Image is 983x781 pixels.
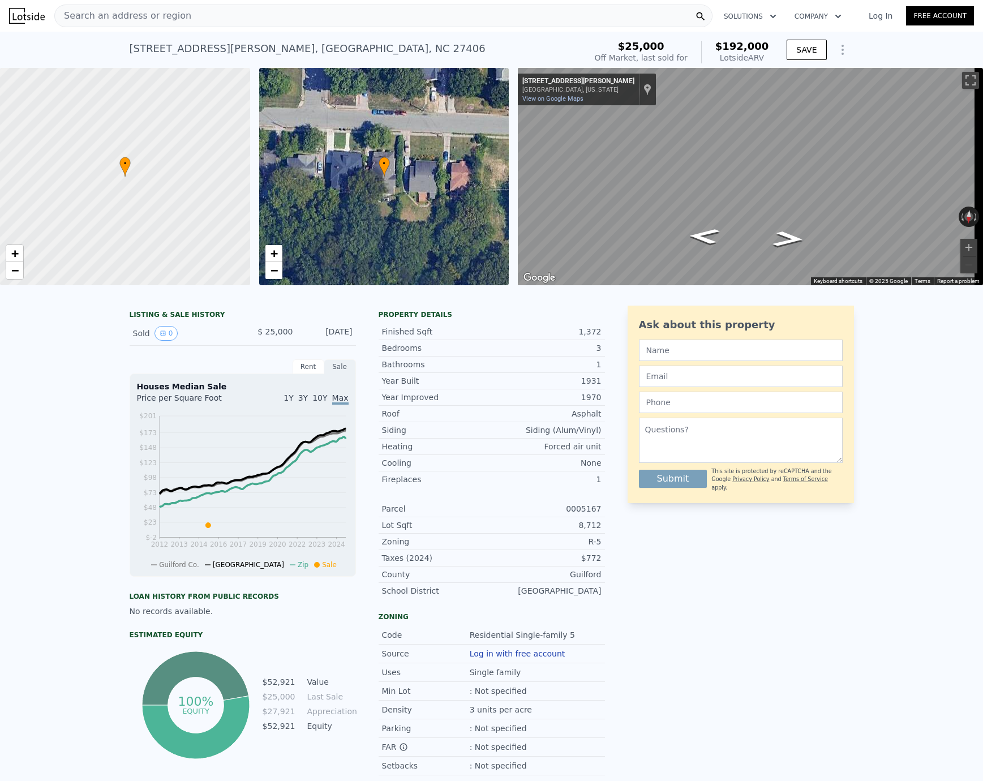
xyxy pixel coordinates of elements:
div: : Not specified [470,723,529,734]
div: School District [382,585,492,597]
td: $52,921 [262,676,296,688]
tspan: 2013 [170,540,188,548]
div: Code [382,629,470,641]
span: • [119,158,131,169]
div: 1,372 [492,326,602,337]
div: : Not specified [470,685,529,697]
div: Sold [133,326,234,341]
div: Source [382,648,470,659]
tspan: $-2 [145,534,157,542]
input: Email [639,366,843,387]
button: Zoom out [960,256,977,273]
div: Price per Square Foot [137,392,243,410]
div: $772 [492,552,602,564]
tspan: $173 [139,429,157,437]
span: $ 25,000 [257,327,293,336]
a: Show location on map [643,83,651,96]
button: Zoom in [960,239,977,256]
div: Heating [382,441,492,452]
div: No records available. [130,606,356,617]
div: [GEOGRAPHIC_DATA] [492,585,602,597]
td: Value [305,676,356,688]
div: R-5 [492,536,602,547]
div: Lot Sqft [382,520,492,531]
div: FAR [382,741,470,753]
div: 1931 [492,375,602,387]
div: [DATE] [302,326,353,341]
a: View on Google Maps [522,95,583,102]
span: 3Y [298,393,308,402]
div: Fireplaces [382,474,492,485]
div: : Not specified [470,760,529,771]
div: [STREET_ADDRESS][PERSON_NAME] [522,77,634,86]
a: Open this area in Google Maps (opens a new window) [521,271,558,285]
img: Lotside [9,8,45,24]
div: • [379,157,390,177]
td: Last Sale [305,690,356,703]
div: Zoning [379,612,605,621]
button: Log in with free account [470,649,565,658]
div: Taxes (2024) [382,552,492,564]
div: Bedrooms [382,342,492,354]
path: Go West, Julian St [759,228,817,251]
div: 8,712 [492,520,602,531]
div: Rent [293,359,324,374]
div: Density [382,704,470,715]
div: Siding (Alum/Vinyl) [492,424,602,436]
div: County [382,569,492,580]
span: Max [332,393,349,405]
span: − [11,263,19,277]
td: $25,000 [262,690,296,703]
tspan: 100% [178,694,213,709]
div: Zoning [382,536,492,547]
tspan: 2022 [288,540,306,548]
tspan: 2012 [151,540,168,548]
td: Equity [305,720,356,732]
div: Asphalt [492,408,602,419]
div: Off Market, last sold for [595,52,688,63]
a: Zoom out [265,262,282,279]
td: $27,921 [262,705,296,718]
div: Sale [324,359,356,374]
tspan: $148 [139,444,157,452]
div: LISTING & SALE HISTORY [130,310,356,321]
div: Year Improved [382,392,492,403]
button: Solutions [715,6,785,27]
div: None [492,457,602,469]
a: Log In [855,10,906,22]
a: Privacy Policy [732,476,769,482]
tspan: 2017 [229,540,247,548]
a: Zoom in [265,245,282,262]
div: 3 [492,342,602,354]
div: Single family [470,667,523,678]
button: Rotate counterclockwise [959,207,965,227]
img: Google [521,271,558,285]
span: [GEOGRAPHIC_DATA] [213,561,284,569]
div: Loan history from public records [130,592,356,601]
div: 1 [492,359,602,370]
tspan: $73 [144,489,157,497]
div: Property details [379,310,605,319]
span: − [270,263,277,277]
tspan: $98 [144,474,157,482]
span: • [379,158,390,169]
div: Cooling [382,457,492,469]
a: Zoom out [6,262,23,279]
div: Bathrooms [382,359,492,370]
div: Residential Single-family 5 [470,629,577,641]
div: 1970 [492,392,602,403]
button: Submit [639,470,707,488]
path: Go East, Julian St [675,225,733,248]
button: Show Options [831,38,854,61]
div: Street View [518,68,983,285]
a: Report a problem [937,278,980,284]
span: + [270,246,277,260]
span: 10Y [312,393,327,402]
div: Setbacks [382,760,470,771]
div: Roof [382,408,492,419]
tspan: 2023 [308,540,325,548]
div: Finished Sqft [382,326,492,337]
span: $192,000 [715,40,769,52]
input: Phone [639,392,843,413]
div: 1 [492,474,602,485]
